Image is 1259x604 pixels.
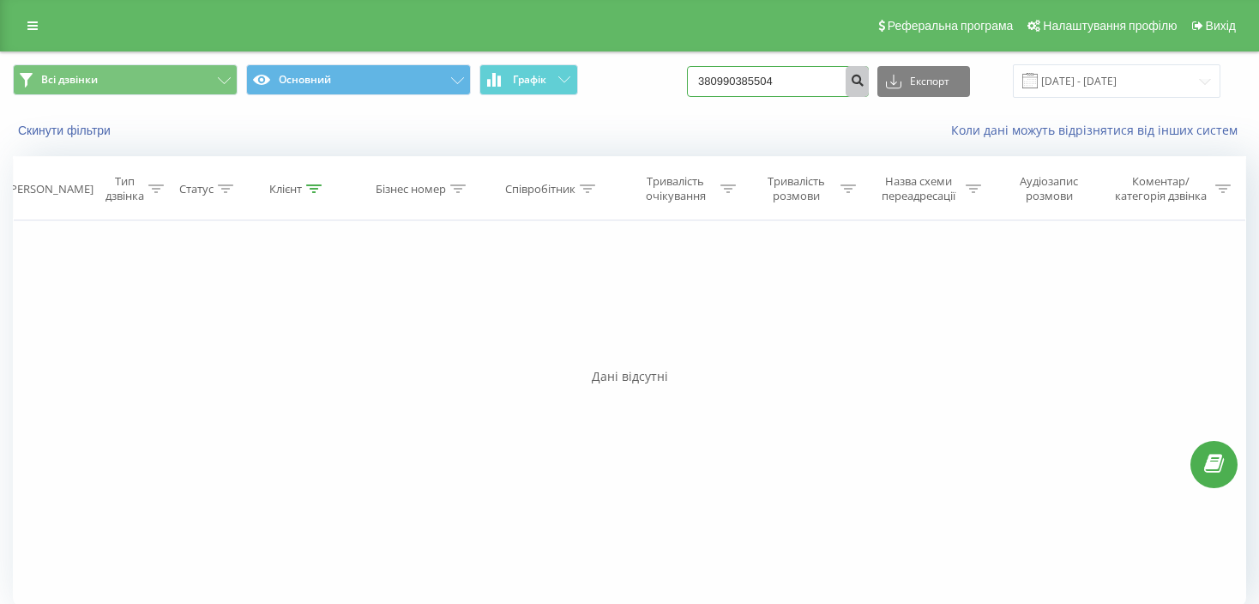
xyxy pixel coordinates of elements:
[1206,19,1236,33] span: Вихід
[756,174,836,203] div: Тривалість розмови
[13,368,1246,385] div: Дані відсутні
[13,64,238,95] button: Всі дзвінки
[13,123,119,138] button: Скинути фільтри
[1001,174,1097,203] div: Аудіозапис розмови
[105,174,144,203] div: Тип дзвінка
[888,19,1014,33] span: Реферальна програма
[876,174,961,203] div: Назва схеми переадресації
[269,182,302,196] div: Клієнт
[1111,174,1211,203] div: Коментар/категорія дзвінка
[636,174,716,203] div: Тривалість очікування
[687,66,869,97] input: Пошук за номером
[505,182,575,196] div: Співробітник
[877,66,970,97] button: Експорт
[1043,19,1177,33] span: Налаштування профілю
[376,182,446,196] div: Бізнес номер
[7,182,93,196] div: [PERSON_NAME]
[479,64,578,95] button: Графік
[179,182,214,196] div: Статус
[513,74,546,86] span: Графік
[41,73,98,87] span: Всі дзвінки
[951,122,1246,138] a: Коли дані можуть відрізнятися вiд інших систем
[246,64,471,95] button: Основний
